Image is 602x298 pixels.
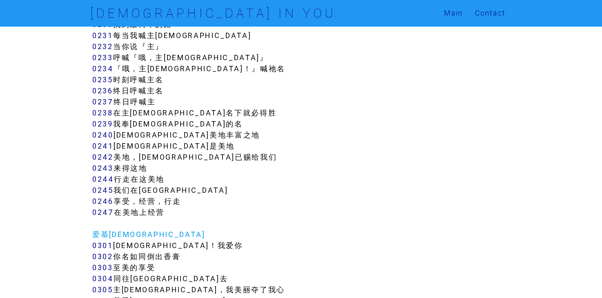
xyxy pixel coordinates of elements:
iframe: Chat [567,261,596,292]
a: 0240 [92,130,114,140]
a: 0233 [92,53,113,62]
a: 0234 [92,64,114,73]
a: 0301 [92,241,113,250]
a: 0242 [92,152,114,162]
a: 0230 [92,20,113,29]
a: 0241 [92,141,114,151]
a: 0235 [92,75,113,84]
a: 0303 [92,263,113,272]
a: 0304 [92,274,114,283]
a: 0238 [92,108,113,117]
a: 0239 [92,119,113,129]
a: 0247 [92,208,114,217]
a: 0237 [92,97,114,106]
a: 爱慕[DEMOGRAPHIC_DATA] [92,230,205,239]
a: 0246 [92,196,114,206]
a: 0243 [92,163,114,173]
a: 0305 [92,285,113,294]
a: 0302 [92,252,113,261]
a: 0232 [92,42,113,51]
a: 0236 [92,86,113,95]
a: 0245 [92,185,114,195]
a: 0231 [92,31,113,40]
a: 0244 [92,174,114,184]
